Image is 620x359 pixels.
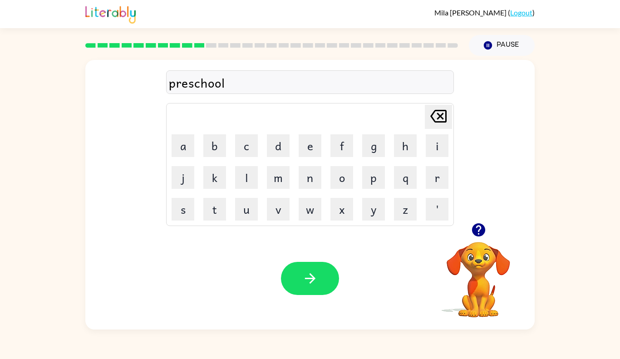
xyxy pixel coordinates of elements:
[267,166,290,189] button: m
[330,134,353,157] button: f
[469,35,535,56] button: Pause
[172,166,194,189] button: j
[235,134,258,157] button: c
[235,166,258,189] button: l
[235,198,258,221] button: u
[172,134,194,157] button: a
[362,166,385,189] button: p
[394,198,417,221] button: z
[169,73,451,92] div: preschool
[362,134,385,157] button: g
[426,198,448,221] button: '
[172,198,194,221] button: s
[267,134,290,157] button: d
[510,8,532,17] a: Logout
[299,166,321,189] button: n
[394,166,417,189] button: q
[203,134,226,157] button: b
[426,134,448,157] button: i
[267,198,290,221] button: v
[394,134,417,157] button: h
[434,8,508,17] span: Mila [PERSON_NAME]
[85,4,136,24] img: Literably
[434,8,535,17] div: ( )
[426,166,448,189] button: r
[330,198,353,221] button: x
[203,198,226,221] button: t
[299,134,321,157] button: e
[433,228,524,319] video: Your browser must support playing .mp4 files to use Literably. Please try using another browser.
[362,198,385,221] button: y
[330,166,353,189] button: o
[203,166,226,189] button: k
[299,198,321,221] button: w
